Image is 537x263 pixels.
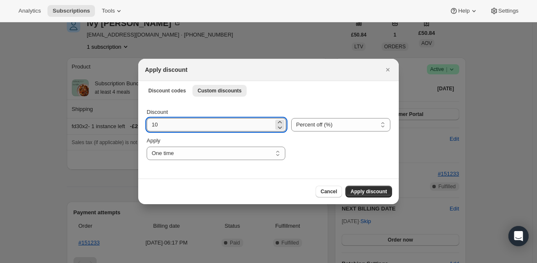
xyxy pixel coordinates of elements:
[445,5,483,17] button: Help
[13,5,46,17] button: Analytics
[145,66,187,74] h2: Apply discount
[350,188,387,195] span: Apply discount
[508,226,529,246] div: Open Intercom Messenger
[138,100,399,179] div: Custom discounts
[316,186,342,197] button: Cancel
[321,188,337,195] span: Cancel
[102,8,115,14] span: Tools
[345,186,392,197] button: Apply discount
[47,5,95,17] button: Subscriptions
[148,87,186,94] span: Discount codes
[143,85,191,97] button: Discount codes
[147,137,161,144] span: Apply
[53,8,90,14] span: Subscriptions
[382,64,394,76] button: Close
[498,8,519,14] span: Settings
[147,109,168,115] span: Discount
[97,5,128,17] button: Tools
[485,5,524,17] button: Settings
[18,8,41,14] span: Analytics
[192,85,247,97] button: Custom discounts
[197,87,242,94] span: Custom discounts
[458,8,469,14] span: Help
